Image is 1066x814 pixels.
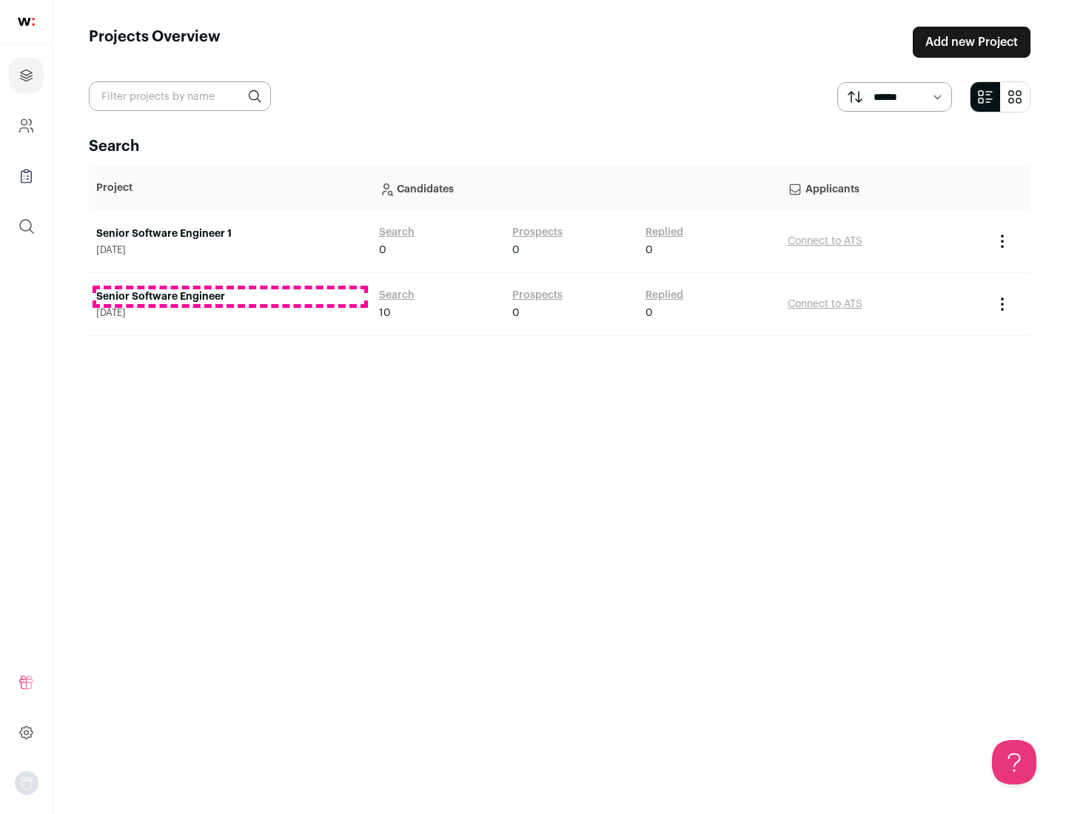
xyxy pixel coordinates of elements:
[379,225,415,240] a: Search
[89,81,271,111] input: Filter projects by name
[992,740,1036,784] iframe: Help Scout Beacon - Open
[379,288,415,303] a: Search
[96,289,364,304] a: Senior Software Engineer
[993,232,1011,250] button: Project Actions
[788,236,862,246] a: Connect to ATS
[96,181,364,195] p: Project
[15,771,38,795] button: Open dropdown
[993,295,1011,313] button: Project Actions
[15,771,38,795] img: nopic.png
[788,173,979,203] p: Applicants
[913,27,1030,58] a: Add new Project
[96,244,364,256] span: [DATE]
[9,108,44,144] a: Company and ATS Settings
[96,226,364,241] a: Senior Software Engineer 1
[512,306,520,320] span: 0
[9,58,44,93] a: Projects
[96,307,364,319] span: [DATE]
[646,288,683,303] a: Replied
[89,27,221,58] h1: Projects Overview
[646,306,653,320] span: 0
[379,306,391,320] span: 10
[646,243,653,258] span: 0
[512,288,563,303] a: Prospects
[788,299,862,309] a: Connect to ATS
[512,243,520,258] span: 0
[9,158,44,194] a: Company Lists
[89,136,1030,157] h2: Search
[379,243,386,258] span: 0
[512,225,563,240] a: Prospects
[18,18,35,26] img: wellfound-shorthand-0d5821cbd27db2630d0214b213865d53afaa358527fdda9d0ea32b1df1b89c2c.svg
[646,225,683,240] a: Replied
[379,173,773,203] p: Candidates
